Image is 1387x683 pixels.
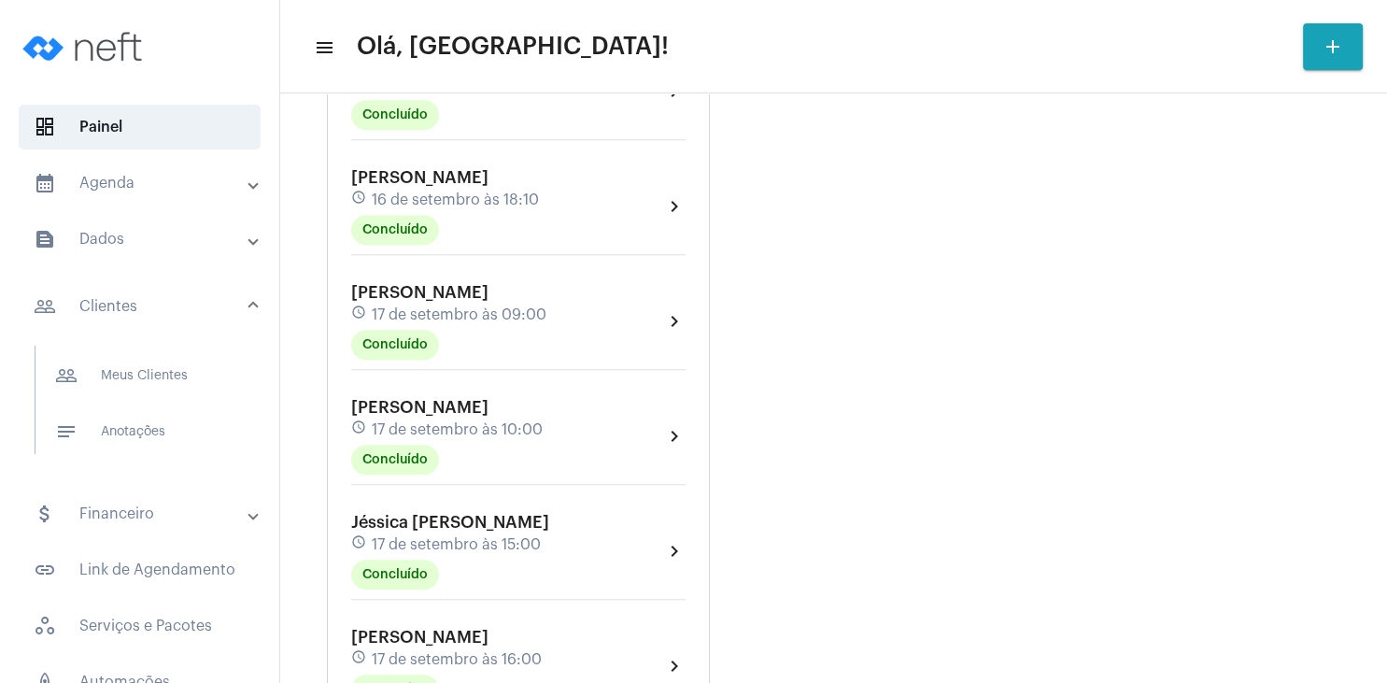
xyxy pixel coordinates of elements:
mat-panel-title: Dados [34,228,249,250]
span: 17 de setembro às 10:00 [372,421,543,438]
mat-icon: schedule [351,534,368,555]
span: Serviços e Pacotes [19,604,261,648]
mat-icon: sidenav icon [34,559,56,581]
mat-icon: chevron_right [663,425,686,448]
mat-icon: chevron_right [663,655,686,677]
mat-expansion-panel-header: sidenav iconFinanceiro [11,491,279,536]
span: [PERSON_NAME] [351,629,488,646]
mat-chip: Concluído [351,215,439,245]
mat-icon: schedule [351,649,368,670]
mat-chip: Concluído [351,330,439,360]
span: 16 de setembro às 18:10 [372,192,539,208]
div: sidenav iconClientes [11,336,279,480]
mat-icon: sidenav icon [34,503,56,525]
mat-icon: sidenav icon [34,295,56,318]
mat-expansion-panel-header: sidenav iconDados [11,217,279,262]
mat-panel-title: Agenda [34,172,249,194]
span: 17 de setembro às 15:00 [372,536,541,553]
span: Meus Clientes [40,353,237,398]
img: logo-neft-novo-2.png [15,9,155,84]
mat-icon: sidenav icon [34,172,56,194]
mat-icon: sidenav icon [34,228,56,250]
span: Anotações [40,409,237,454]
mat-chip: Concluído [351,100,439,130]
span: Link de Agendamento [19,548,261,592]
mat-expansion-panel-header: sidenav iconClientes [11,277,279,336]
span: Jéssica [PERSON_NAME] [351,514,549,531]
mat-icon: schedule [351,420,368,440]
span: sidenav icon [34,615,56,637]
mat-icon: chevron_right [663,195,686,218]
span: 17 de setembro às 09:00 [372,306,546,323]
mat-icon: schedule [351,305,368,325]
span: [PERSON_NAME] [351,284,488,301]
mat-chip: Concluído [351,560,439,590]
mat-icon: sidenav icon [55,364,78,387]
mat-icon: schedule [351,190,368,210]
mat-icon: add [1322,36,1344,58]
mat-panel-title: Clientes [34,295,249,318]
span: Painel [19,105,261,149]
span: [PERSON_NAME] [351,399,488,416]
span: sidenav icon [34,116,56,138]
span: [PERSON_NAME] [351,169,488,186]
span: 17 de setembro às 16:00 [372,651,542,668]
span: Olá, [GEOGRAPHIC_DATA]! [357,32,669,62]
mat-icon: chevron_right [663,540,686,562]
mat-icon: sidenav icon [55,420,78,443]
mat-chip: Concluído [351,445,439,475]
mat-icon: sidenav icon [314,36,333,59]
mat-panel-title: Financeiro [34,503,249,525]
mat-expansion-panel-header: sidenav iconAgenda [11,161,279,206]
mat-icon: chevron_right [663,310,686,333]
